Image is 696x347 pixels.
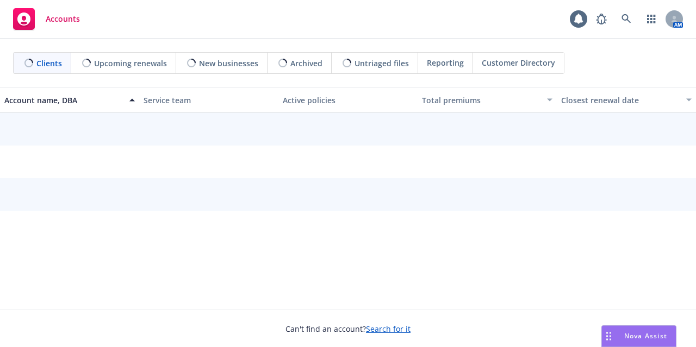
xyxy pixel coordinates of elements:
div: Total premiums [422,94,540,106]
button: Total premiums [418,87,557,113]
div: Account name, DBA [4,94,123,106]
button: Active policies [278,87,418,113]
div: Closest renewal date [561,94,680,106]
span: Untriaged files [355,58,409,69]
span: New businesses [199,58,258,69]
button: Nova Assist [601,325,676,347]
div: Active policies [283,94,413,106]
span: Archived [290,58,322,69]
span: Can't find an account? [285,323,411,335]
a: Search for it [366,324,411,334]
span: Customer Directory [482,57,555,68]
span: Upcoming renewals [94,58,167,69]
a: Search [616,8,637,30]
div: Drag to move [602,326,616,346]
span: Clients [36,58,62,69]
a: Accounts [9,4,84,34]
button: Closest renewal date [557,87,696,113]
span: Accounts [46,15,80,23]
div: Service team [144,94,274,106]
span: Nova Assist [624,331,667,340]
span: Reporting [427,57,464,68]
a: Report a Bug [591,8,612,30]
button: Service team [139,87,278,113]
a: Switch app [641,8,662,30]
